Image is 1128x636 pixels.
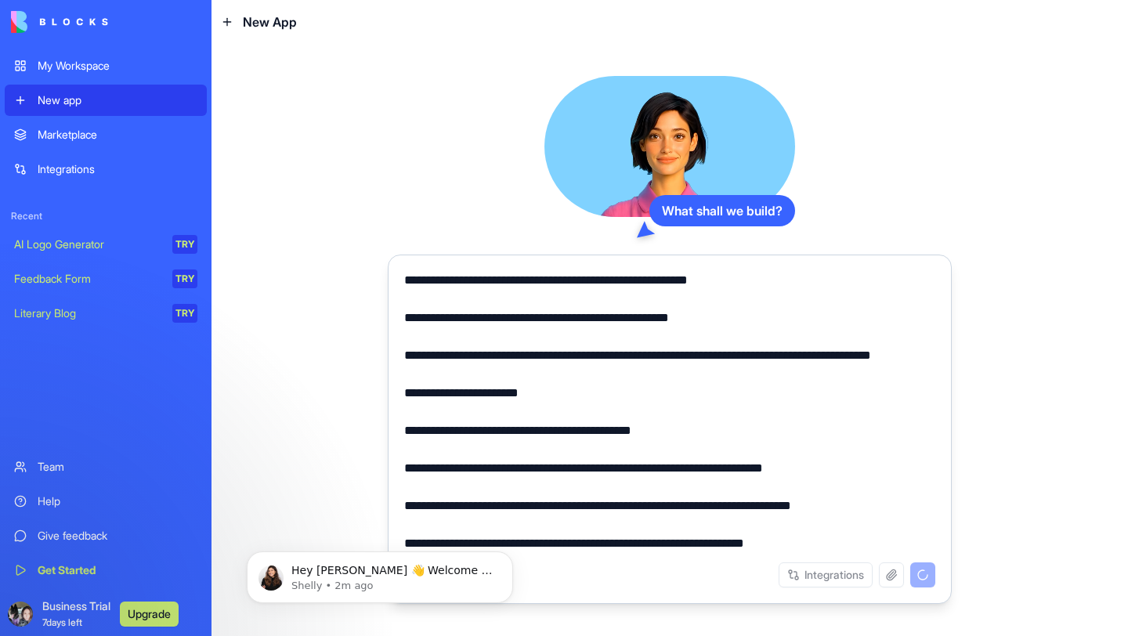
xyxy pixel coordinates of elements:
[38,459,197,475] div: Team
[5,210,207,222] span: Recent
[38,92,197,108] div: New app
[38,127,197,143] div: Marketplace
[38,562,197,578] div: Get Started
[38,528,197,544] div: Give feedback
[11,11,108,33] img: logo
[649,195,795,226] div: What shall we build?
[5,85,207,116] a: New app
[42,616,82,628] span: 7 days left
[38,161,197,177] div: Integrations
[42,598,110,630] span: Business Trial
[38,58,197,74] div: My Workspace
[5,451,207,482] a: Team
[5,486,207,517] a: Help
[5,229,207,260] a: AI Logo GeneratorTRY
[14,305,161,321] div: Literary Blog
[223,519,537,628] iframe: Intercom notifications message
[172,235,197,254] div: TRY
[5,263,207,295] a: Feedback FormTRY
[14,271,161,287] div: Feedback Form
[5,520,207,551] a: Give feedback
[120,602,179,627] button: Upgrade
[5,555,207,586] a: Get Started
[38,493,197,509] div: Help
[5,154,207,185] a: Integrations
[243,13,297,31] span: New App
[8,602,33,627] img: ACg8ocKRmkq6aTyVj7gBzYzFzEE5-1W6yi2cRGh9BXc9STMfHkuyaDA1=s96-c
[172,304,197,323] div: TRY
[172,269,197,288] div: TRY
[5,50,207,81] a: My Workspace
[5,119,207,150] a: Marketplace
[14,237,161,252] div: AI Logo Generator
[5,298,207,329] a: Literary BlogTRY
